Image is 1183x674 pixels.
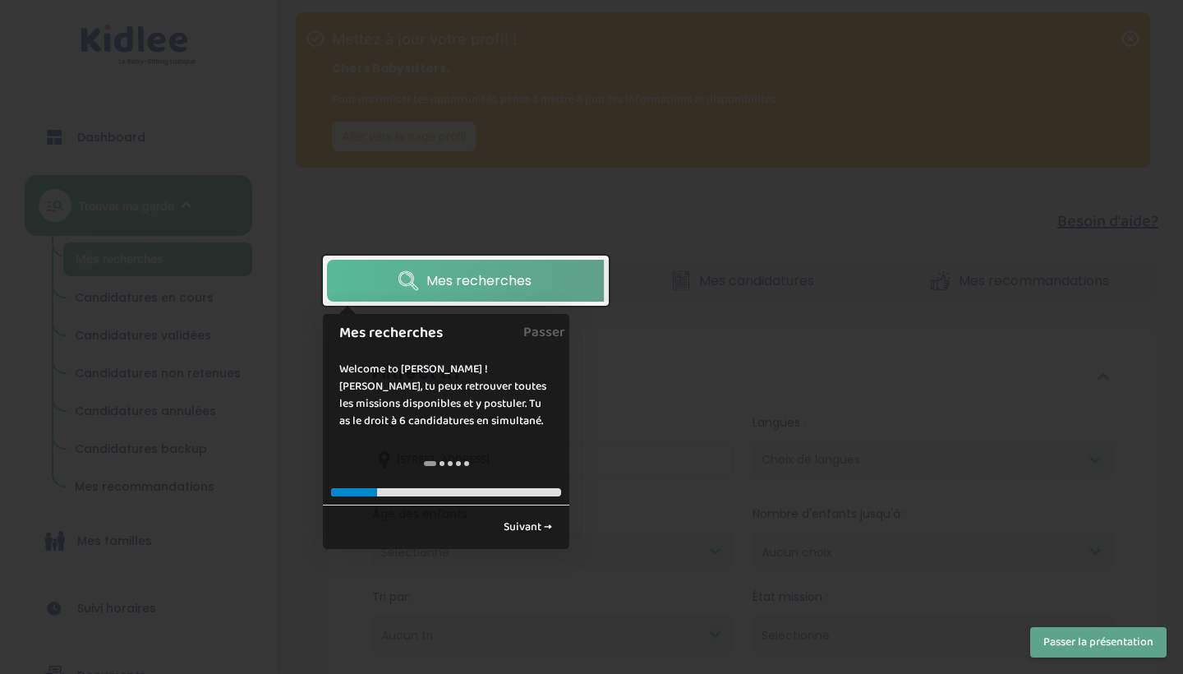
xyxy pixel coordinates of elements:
a: Mes recherches [327,260,603,302]
button: Passer la présentation [1030,627,1167,658]
h1: Mes recherches [339,322,532,344]
div: Welcome to [PERSON_NAME] ! [PERSON_NAME], tu peux retrouver toutes les missions disponibles et y ... [323,344,569,446]
a: Passer [523,314,565,351]
a: Suivant → [495,514,561,541]
span: Mes recherches [426,270,532,291]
